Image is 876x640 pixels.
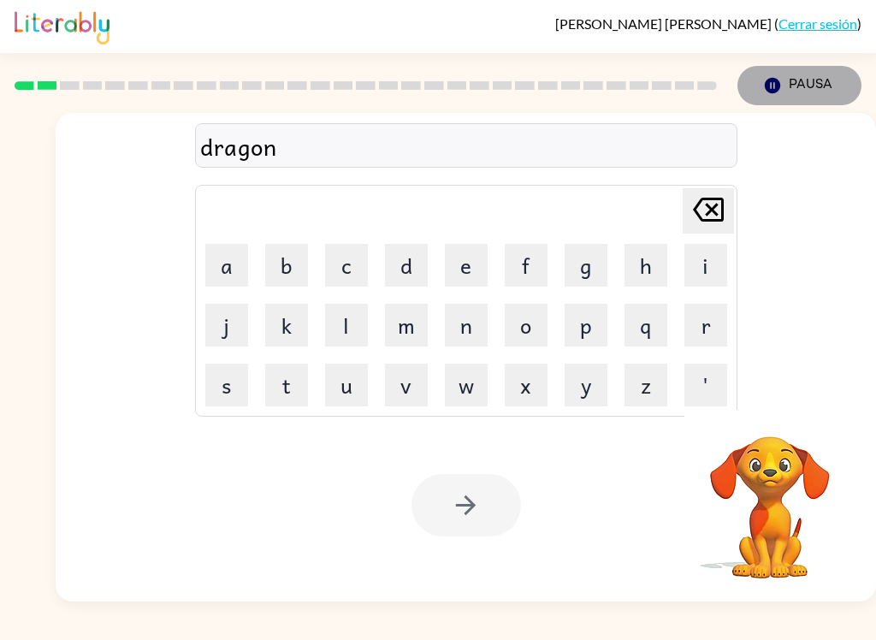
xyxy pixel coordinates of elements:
[778,15,857,32] a: Cerrar sesión
[205,304,248,347] button: j
[445,364,488,406] button: w
[624,304,667,347] button: q
[325,364,368,406] button: u
[385,304,428,347] button: m
[684,410,855,581] video: Tu navegador debe admitir la reproducción de archivos .mp4 para usar Literably. Intenta usar otro...
[205,364,248,406] button: s
[555,15,861,32] div: ( )
[445,304,488,347] button: n
[505,304,547,347] button: o
[684,364,727,406] button: '
[205,244,248,287] button: a
[325,244,368,287] button: c
[200,128,732,164] div: dragon
[624,364,667,406] button: z
[565,304,607,347] button: p
[265,364,308,406] button: t
[684,244,727,287] button: i
[505,364,547,406] button: x
[325,304,368,347] button: l
[565,244,607,287] button: g
[555,15,774,32] span: [PERSON_NAME] [PERSON_NAME]
[505,244,547,287] button: f
[684,304,727,347] button: r
[737,66,861,105] button: Pausa
[15,7,109,44] img: Literably
[265,244,308,287] button: b
[624,244,667,287] button: h
[265,304,308,347] button: k
[385,244,428,287] button: d
[565,364,607,406] button: y
[385,364,428,406] button: v
[445,244,488,287] button: e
